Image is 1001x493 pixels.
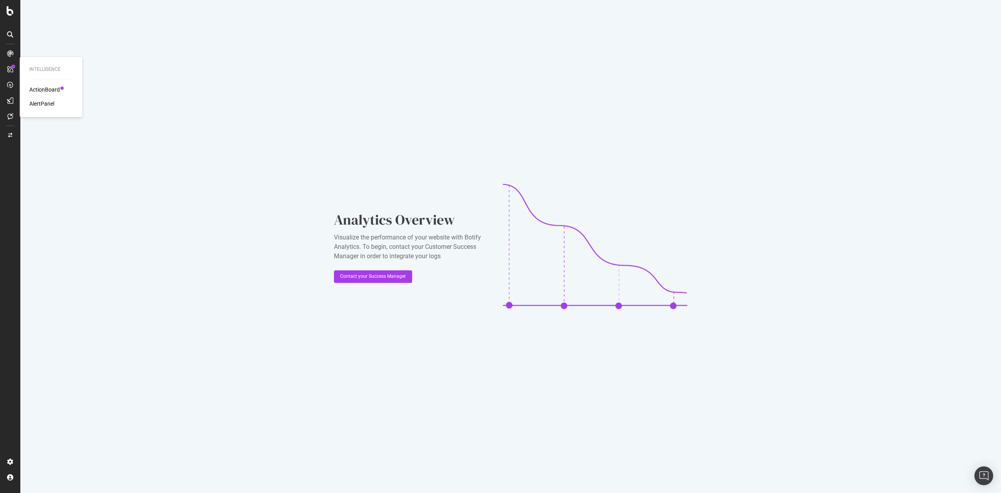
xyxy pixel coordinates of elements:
[334,210,490,230] div: Analytics Overview
[503,184,687,309] img: CaL_T18e.png
[334,270,412,283] button: Contact your Success Manager
[334,233,490,261] div: Visualize the performance of your website with Botify Analytics. To begin, contact your Customer ...
[29,66,73,73] div: Intelligence
[29,86,60,94] a: ActionBoard
[340,273,406,280] div: Contact your Success Manager
[974,466,993,485] div: Open Intercom Messenger
[29,100,54,108] a: AlertPanel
